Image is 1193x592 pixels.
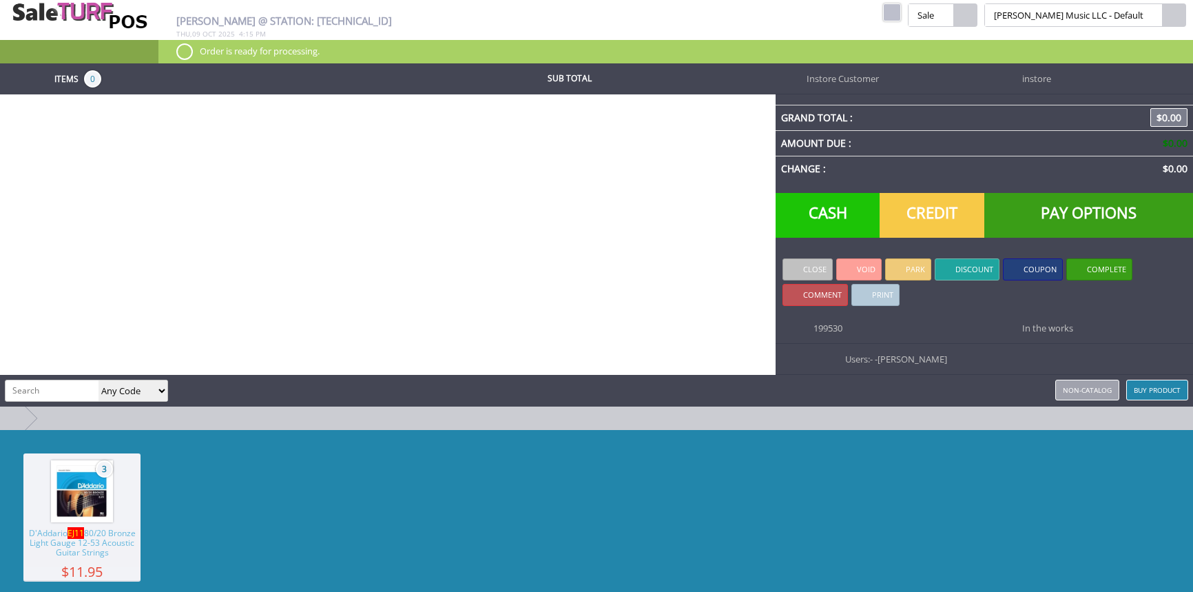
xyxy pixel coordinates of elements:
[908,3,953,27] span: Sale
[875,353,947,365] span: -[PERSON_NAME]
[836,258,882,280] a: Void
[807,313,842,334] span: 199530
[1003,258,1063,280] a: Coupon
[68,527,84,539] span: EJ11
[1157,162,1187,175] span: $0.00
[851,284,900,306] a: Print
[245,29,253,39] span: 15
[1055,380,1119,400] a: Non-catalog
[885,258,931,280] a: Park
[192,29,200,39] span: 09
[54,70,79,85] span: Items
[465,70,674,88] td: Sub Total
[880,193,984,238] span: Credit
[84,70,101,88] span: 0
[218,29,235,39] span: 2025
[23,567,141,577] span: $11.95
[23,529,141,567] span: D'Addario 80/20 Bronze Light Gauge 12-53 Acoustic Guitar Strings
[803,289,842,300] span: Comment
[984,3,1163,27] span: [PERSON_NAME] Music LLC - Default
[1126,380,1188,400] a: Buy Product
[96,460,113,478] span: 3
[776,156,1033,181] td: Change :
[984,193,1193,238] span: Pay Options
[870,353,873,365] span: -
[782,258,833,280] a: Close
[935,258,999,280] a: Discount
[176,15,773,27] h2: [PERSON_NAME] @ Station: [TECHNICAL_ID]
[838,344,947,365] span: Users:
[6,380,98,400] input: Search
[256,29,266,39] span: pm
[1015,63,1051,85] span: instore
[776,193,880,238] span: Cash
[239,29,243,39] span: 4
[176,43,1175,59] p: Order is ready for processing.
[1015,313,1073,334] span: In the works
[1150,108,1187,127] span: $0.00
[203,29,216,39] span: Oct
[776,130,1033,156] td: Amount Due :
[1157,136,1187,150] span: $0.00
[176,29,266,39] span: , :
[776,105,1033,130] td: Grand Total :
[800,63,879,85] span: Instore Customer
[1066,258,1132,280] a: Complete
[176,29,190,39] span: Thu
